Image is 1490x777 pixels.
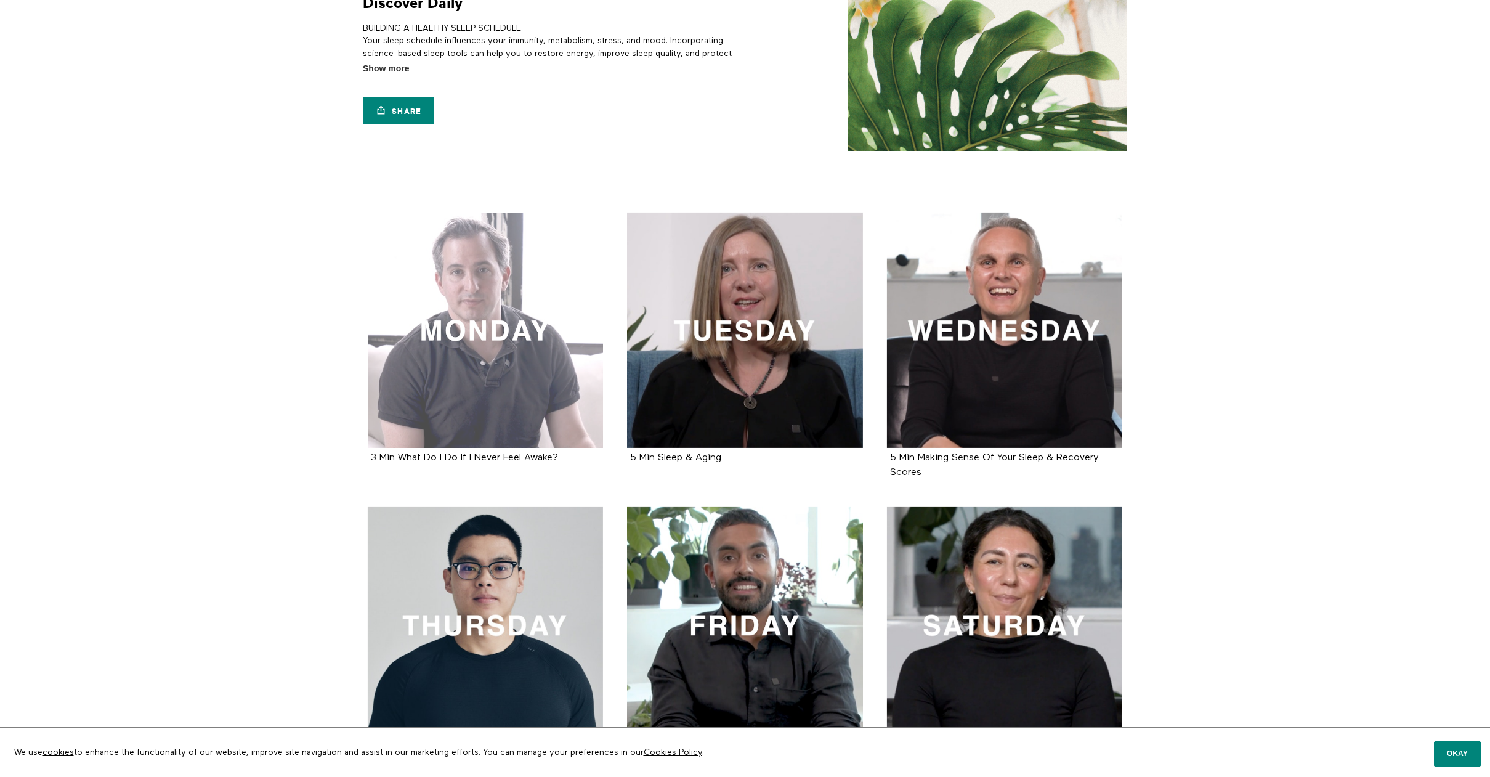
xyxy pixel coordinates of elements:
a: 5 Min Making Sense Of Your Sleep & Recovery Scores [887,213,1123,449]
strong: 5 Min Sleep & Aging [630,453,721,463]
a: 5 Min Sleep & Aging [627,213,863,449]
a: 5 Min Breathing For Better Sleep [887,507,1123,743]
p: BUILDING A HEALTHY SLEEP SCHEDULE Your sleep schedule influences your immunity, metabolism, stres... [363,22,740,72]
a: 3 Min Sleep Posture [368,507,604,743]
a: 3 Min What Do I Do If I Never Feel Awake? [371,453,558,462]
strong: 3 Min What Do I Do If I Never Feel Awake? [371,453,558,463]
a: 2 Min How Stress & Sleep Impact Allergies [627,507,863,743]
a: 5 Min Making Sense Of Your Sleep & Recovery Scores [890,453,1099,476]
strong: 5 Min Making Sense Of Your Sleep & Recovery Scores [890,453,1099,477]
a: 5 Min Sleep & Aging [630,453,721,462]
a: cookies [43,748,74,757]
a: Share [363,97,434,124]
span: Show more [363,62,409,75]
p: We use to enhance the functionality of our website, improve site navigation and assist in our mar... [5,737,1178,768]
a: Cookies Policy [644,748,702,757]
a: 3 Min What Do I Do If I Never Feel Awake? [368,213,604,449]
button: Okay [1434,741,1481,766]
